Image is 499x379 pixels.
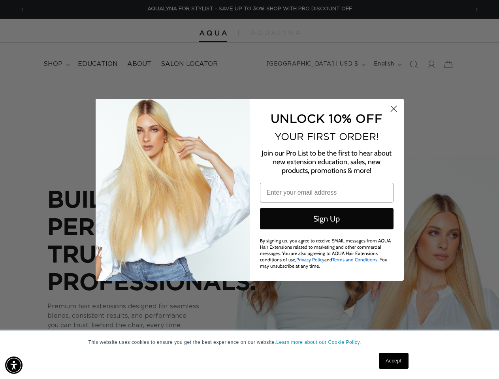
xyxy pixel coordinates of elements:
[332,257,377,263] a: Terms and Conditions
[275,131,379,142] span: YOUR FIRST ORDER!
[260,183,394,203] input: Enter your email address
[276,340,361,345] a: Learn more about our Cookie Policy.
[5,356,23,374] div: Accessibility Menu
[296,257,324,263] a: Privacy Policy
[379,353,408,369] a: Accept
[260,238,391,269] span: By signing up, you agree to receive EMAIL messages from AQUA Hair Extensions related to marketing...
[262,149,392,175] span: Join our Pro List to be the first to hear about new extension education, sales, new products, pro...
[459,341,499,379] iframe: Chat Widget
[260,208,394,229] button: Sign Up
[96,99,250,281] img: daab8b0d-f573-4e8c-a4d0-05ad8d765127.png
[271,112,382,125] span: UNLOCK 10% OFF
[387,102,401,116] button: Close dialog
[89,339,411,346] p: This website uses cookies to ensure you get the best experience on our website.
